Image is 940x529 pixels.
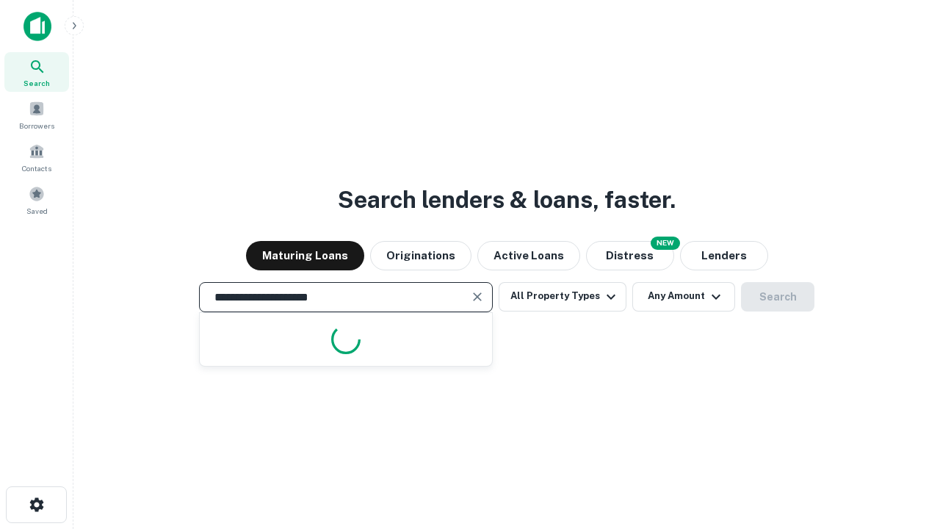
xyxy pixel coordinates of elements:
a: Search [4,52,69,92]
button: Clear [467,287,488,307]
button: All Property Types [499,282,626,312]
span: Search [23,77,50,89]
button: Maturing Loans [246,241,364,270]
a: Contacts [4,137,69,177]
span: Contacts [22,162,51,174]
a: Borrowers [4,95,69,134]
h3: Search lenders & loans, faster. [338,182,676,217]
a: Saved [4,180,69,220]
button: Originations [370,241,471,270]
button: Search distressed loans with lien and other non-mortgage details. [586,241,674,270]
button: Active Loans [477,241,580,270]
img: capitalize-icon.png [23,12,51,41]
span: Saved [26,205,48,217]
button: Lenders [680,241,768,270]
iframe: Chat Widget [867,364,940,435]
div: NEW [651,237,680,250]
button: Any Amount [632,282,735,312]
span: Borrowers [19,120,54,132]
